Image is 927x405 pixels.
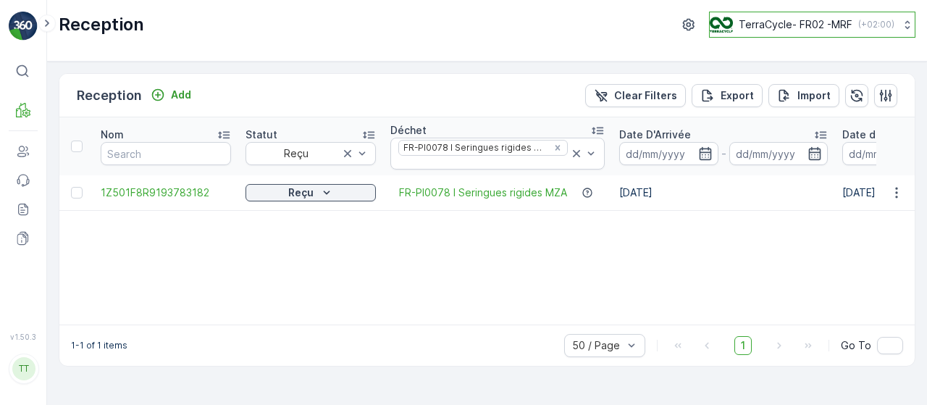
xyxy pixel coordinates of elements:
[729,142,829,165] input: dd/mm/yyyy
[71,187,83,199] div: Toggle Row Selected
[612,175,835,210] td: [DATE]
[288,185,314,200] p: Reçu
[710,17,733,33] img: terracycle.png
[399,185,567,200] a: FR-PI0078 I Seringues rigides MZA
[9,12,38,41] img: logo
[619,142,718,165] input: dd/mm/yyyy
[692,84,763,107] button: Export
[9,333,38,341] span: v 1.50.3
[614,88,677,103] p: Clear Filters
[77,85,142,106] p: Reception
[145,86,197,104] button: Add
[12,357,35,380] div: TT
[101,128,124,142] p: Nom
[858,19,894,30] p: ( +02:00 )
[390,123,427,138] p: Déchet
[246,128,277,142] p: Statut
[619,128,691,142] p: Date D'Arrivée
[550,142,566,154] div: Remove FR-PI0078 I Seringues rigides MZA
[734,336,752,355] span: 1
[585,84,686,107] button: Clear Filters
[246,184,376,201] button: Reçu
[101,185,231,200] a: 1Z501F8R9193783182
[841,338,871,353] span: Go To
[768,84,839,107] button: Import
[101,142,231,165] input: Search
[9,344,38,393] button: TT
[797,88,831,103] p: Import
[739,17,852,32] p: TerraCycle- FR02 -MRF
[171,88,191,102] p: Add
[709,12,915,38] button: TerraCycle- FR02 -MRF(+02:00)
[59,13,144,36] p: Reception
[721,145,726,162] p: -
[71,340,127,351] p: 1-1 of 1 items
[842,128,926,142] p: Date de création
[721,88,754,103] p: Export
[399,141,549,154] div: FR-PI0078 I Seringues rigides MZA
